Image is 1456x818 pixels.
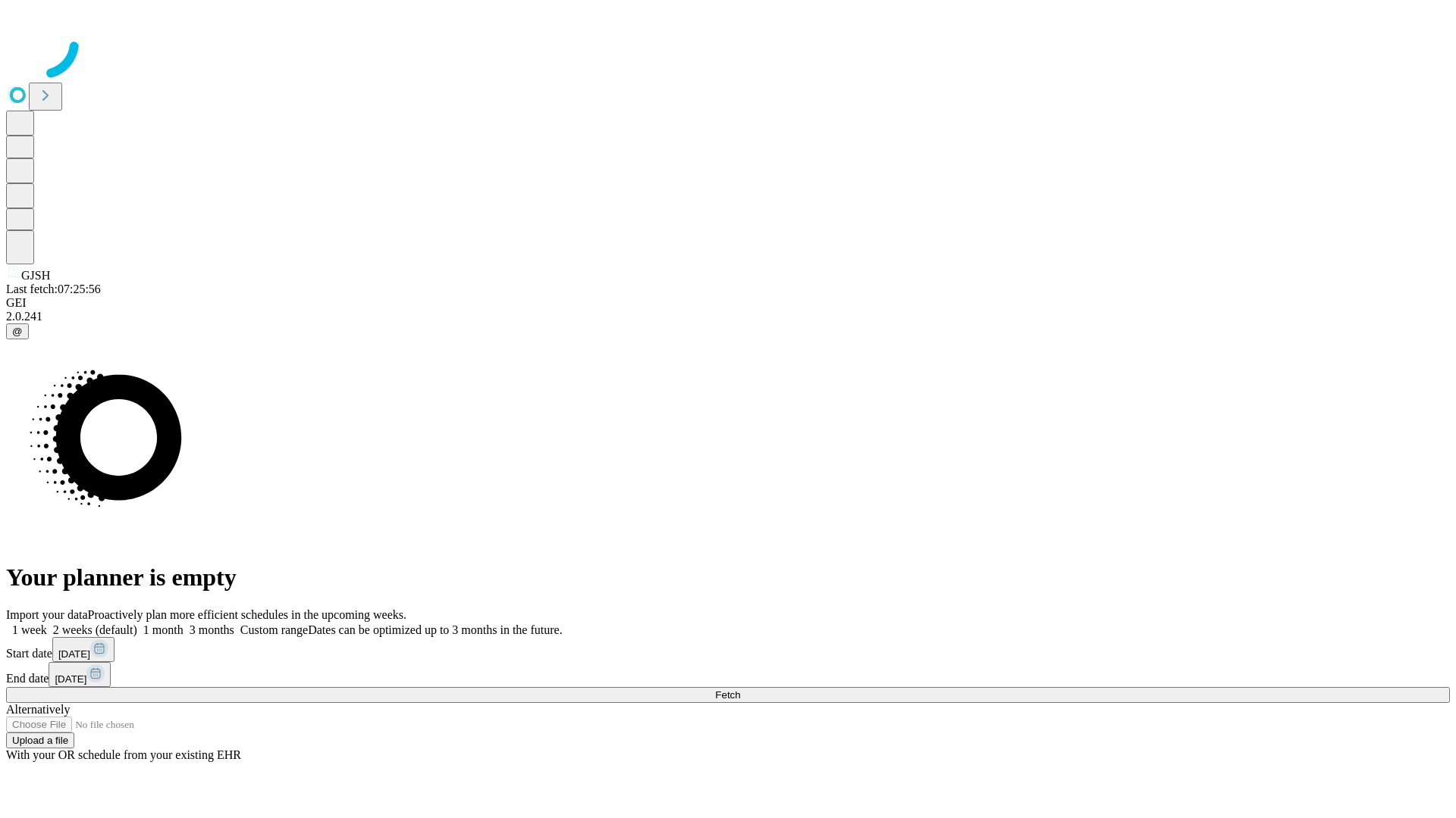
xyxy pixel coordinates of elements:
[53,623,137,636] span: 2 weeks (default)
[6,283,101,295] span: Last fetch: 07:25:56
[12,623,47,636] span: 1 week
[49,662,111,687] button: [DATE]
[6,323,29,339] button: @
[6,564,1450,592] h1: Your planner is empty
[6,687,1450,703] button: Fetch
[143,623,184,636] span: 1 month
[308,623,562,636] span: Dates can be optimized up to 3 months in the future.
[52,637,115,662] button: [DATE]
[190,623,234,636] span: 3 months
[21,269,50,282] span: GJSH
[12,326,23,337] span: @
[6,310,1450,323] div: 2.0.241
[6,732,74,748] button: Upload a file
[88,608,406,621] span: Proactively plan more efficient schedules in the upcoming weeks.
[6,703,70,716] span: Alternatively
[6,637,1450,662] div: Start date
[240,623,308,636] span: Custom range
[6,748,241,761] span: With your OR schedule from your existing EHR
[55,673,86,685] span: [DATE]
[6,662,1450,687] div: End date
[6,608,88,621] span: Import your data
[6,296,1450,310] div: GEI
[58,648,90,660] span: [DATE]
[715,689,740,701] span: Fetch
